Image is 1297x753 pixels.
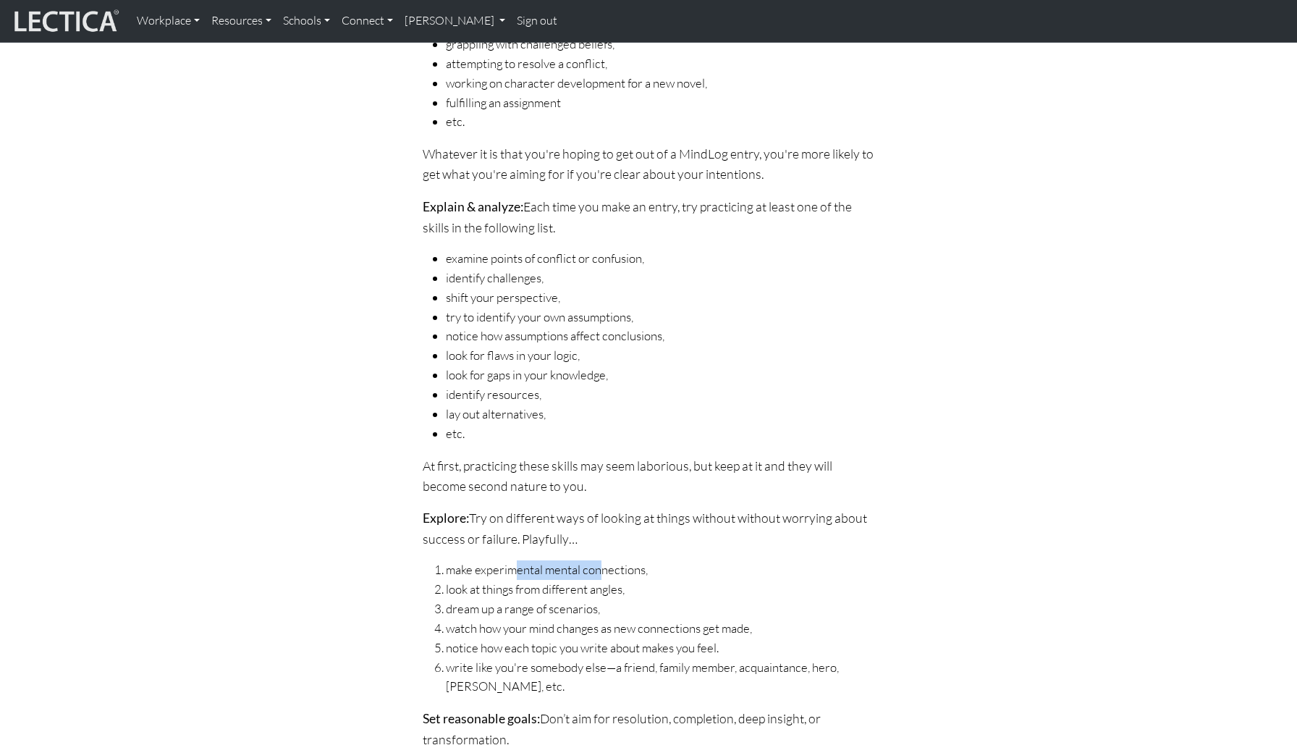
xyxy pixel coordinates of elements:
li: make experimental mental connections, [446,560,874,580]
a: Resources [206,6,277,36]
li: working on character development for a new novel, [446,74,874,93]
p: Don’t aim for resolution, completion, deep insight, or transformation. [423,708,874,749]
p: Try on different ways of looking at things without without worrying about success or failure. Pla... [423,508,874,549]
li: examine points of conflict or confusion, [446,249,874,269]
li: grappling with challenged beliefs, [446,35,874,54]
li: fulfilling an assignment [446,93,874,113]
li: shift your perspective, [446,288,874,308]
a: Connect [336,6,399,36]
li: look for gaps in your knowledge, [446,366,874,385]
li: watch how your mind changes as new connections get made, [446,619,874,639]
li: etc. [446,424,874,444]
li: lay out alternatives, [446,405,874,424]
p: Whatever it is that you're hoping to get out of a MindLog entry, you're more likely to get what y... [423,143,874,184]
strong: Set reasonable goals: [423,711,540,726]
li: write like you're somebody else—a friend, family member, acquaintance, hero, [PERSON_NAME], etc. [446,658,874,697]
a: Sign out [511,6,563,36]
a: [PERSON_NAME] [399,6,511,36]
li: identify resources, [446,385,874,405]
p: At first, practicing these skills may seem laborious, but keep at it and they will become second ... [423,455,874,496]
strong: Explore: [423,510,469,526]
li: attempting to resolve a conflict, [446,54,874,74]
li: look at things from different angles, [446,580,874,600]
img: lecticalive [11,7,119,35]
li: identify challenges, [446,269,874,288]
li: notice how each topic you write about makes you feel. [446,639,874,658]
li: try to identify your own assumptions, [446,308,874,327]
li: look for flaws in your logic, [446,346,874,366]
li: notice how assumptions affect conclusions, [446,327,874,346]
li: dream up a range of scenarios, [446,600,874,619]
li: etc. [446,112,874,132]
p: Each time you make an entry, try practicing at least one of the skills in the following list. [423,196,874,237]
a: Schools [277,6,336,36]
a: Workplace [131,6,206,36]
strong: Explain & analyze: [423,199,523,214]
